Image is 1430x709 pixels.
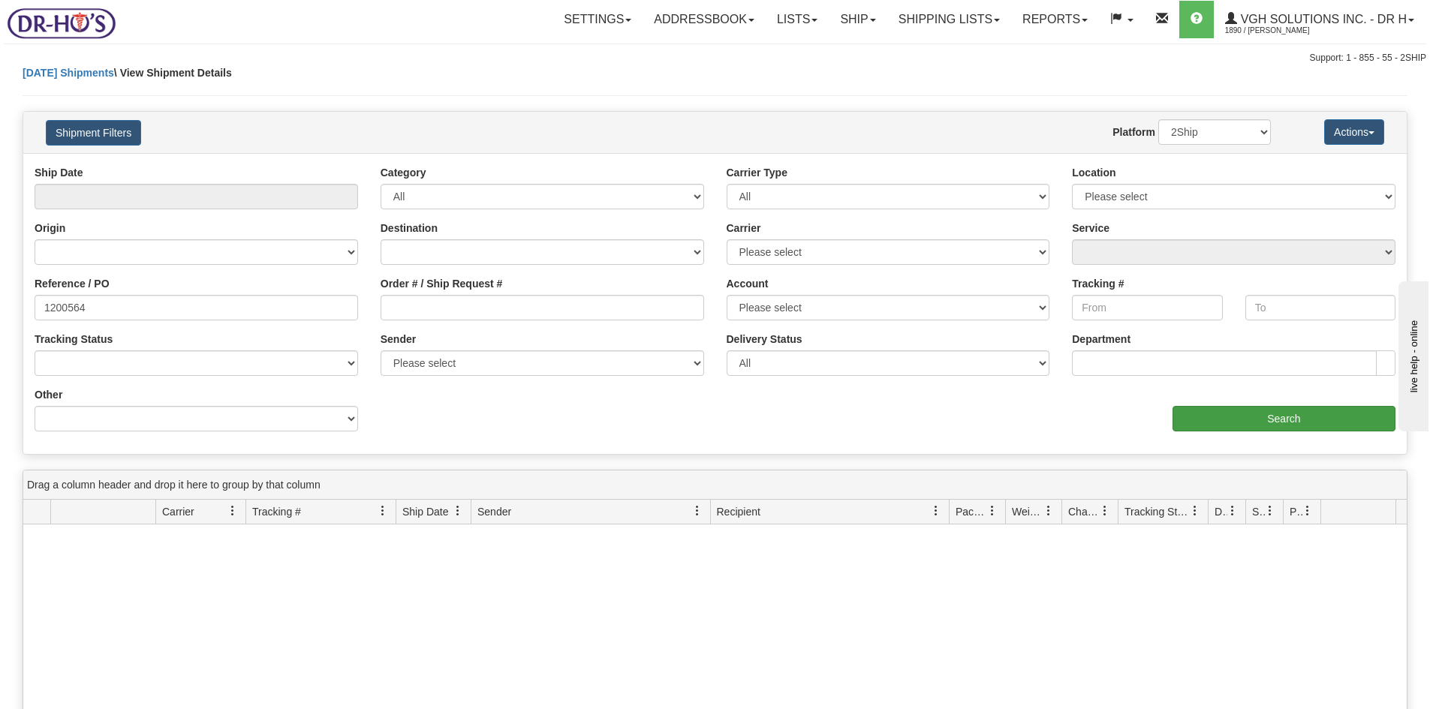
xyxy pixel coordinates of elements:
span: \ View Shipment Details [114,67,232,79]
a: Packages filter column settings [980,498,1005,524]
span: 1890 / [PERSON_NAME] [1225,23,1338,38]
label: Platform [1112,125,1155,140]
input: From [1072,295,1222,320]
label: Origin [35,221,65,236]
label: Other [35,387,62,402]
span: Pickup Status [1290,504,1302,519]
a: Reports [1011,1,1099,38]
a: Ship [829,1,887,38]
input: Search [1173,406,1395,431]
th: Press ctrl + space to group [949,500,1005,524]
iframe: chat widget [1395,278,1428,431]
a: Settings [552,1,643,38]
label: Tracking Status [35,332,113,347]
th: Press ctrl + space to group [1118,500,1208,524]
label: Category [381,165,426,180]
a: Addressbook [643,1,766,38]
button: Actions [1324,119,1384,145]
label: Order # / Ship Request # [381,276,503,291]
label: Tracking # [1072,276,1124,291]
span: Ship Date [402,504,448,519]
label: Reference / PO [35,276,110,291]
span: Tracking Status [1124,504,1190,519]
span: VGH Solutions Inc. - Dr H [1237,13,1407,26]
th: Press ctrl + space to group [1208,500,1245,524]
button: Shipment Filters [46,120,141,146]
a: Delivery Status filter column settings [1220,498,1245,524]
label: Destination [381,221,438,236]
a: Charge filter column settings [1092,498,1118,524]
th: Press ctrl + space to group [710,500,950,524]
a: Pickup Status filter column settings [1295,498,1320,524]
th: Press ctrl + space to group [1320,500,1395,524]
span: Shipment Issues [1252,504,1265,519]
a: Recipient filter column settings [923,498,949,524]
label: Location [1072,165,1115,180]
label: Department [1072,332,1130,347]
label: Account [727,276,769,291]
a: Lists [766,1,829,38]
label: Ship Date [35,165,83,180]
img: logo1890.jpg [4,4,119,42]
th: Press ctrl + space to group [1283,500,1320,524]
a: Shipment Issues filter column settings [1257,498,1283,524]
a: Tracking # filter column settings [370,498,396,524]
label: Carrier [727,221,761,236]
span: Tracking # [252,504,301,519]
th: Press ctrl + space to group [396,500,471,524]
label: Service [1072,221,1109,236]
input: To [1245,295,1395,320]
a: VGH Solutions Inc. - Dr H 1890 / [PERSON_NAME] [1214,1,1425,38]
a: Shipping lists [887,1,1011,38]
th: Press ctrl + space to group [155,500,245,524]
a: Sender filter column settings [685,498,710,524]
label: Delivery Status [727,332,802,347]
a: Carrier filter column settings [220,498,245,524]
div: grid grouping header [23,470,1407,500]
span: Carrier [162,504,194,519]
span: Weight [1012,504,1043,519]
th: Press ctrl + space to group [245,500,396,524]
span: Sender [477,504,511,519]
a: Tracking Status filter column settings [1182,498,1208,524]
th: Press ctrl + space to group [50,500,155,524]
span: Charge [1068,504,1100,519]
th: Press ctrl + space to group [471,500,710,524]
th: Press ctrl + space to group [1061,500,1118,524]
div: Support: 1 - 855 - 55 - 2SHIP [4,52,1426,65]
label: Carrier Type [727,165,787,180]
span: Delivery Status [1215,504,1227,519]
a: Ship Date filter column settings [445,498,471,524]
span: Recipient [717,504,760,519]
a: Weight filter column settings [1036,498,1061,524]
label: Sender [381,332,416,347]
a: [DATE] Shipments [23,67,114,79]
span: Packages [956,504,987,519]
div: live help - online [11,13,139,24]
th: Press ctrl + space to group [1005,500,1061,524]
th: Press ctrl + space to group [1245,500,1283,524]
